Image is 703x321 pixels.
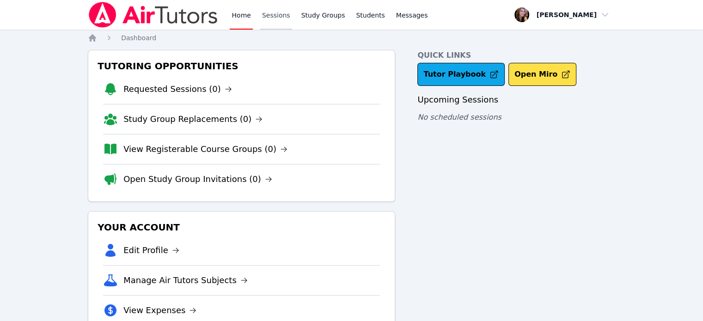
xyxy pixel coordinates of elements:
a: Study Group Replacements (0) [123,113,263,126]
a: Tutor Playbook [417,63,505,86]
nav: Breadcrumb [88,33,615,42]
a: Manage Air Tutors Subjects [123,274,248,287]
h3: Upcoming Sessions [417,93,615,106]
span: Messages [396,11,428,20]
a: View Expenses [123,304,196,317]
h3: Tutoring Opportunities [96,58,387,74]
button: Open Miro [508,63,576,86]
a: Open Study Group Invitations (0) [123,173,272,186]
a: Edit Profile [123,244,179,257]
a: View Registerable Course Groups (0) [123,143,287,156]
img: Air Tutors [88,2,219,28]
h4: Quick Links [417,50,615,61]
span: No scheduled sessions [417,113,501,121]
span: Dashboard [121,34,156,42]
a: Requested Sessions (0) [123,83,232,96]
a: Dashboard [121,33,156,42]
h3: Your Account [96,219,387,236]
